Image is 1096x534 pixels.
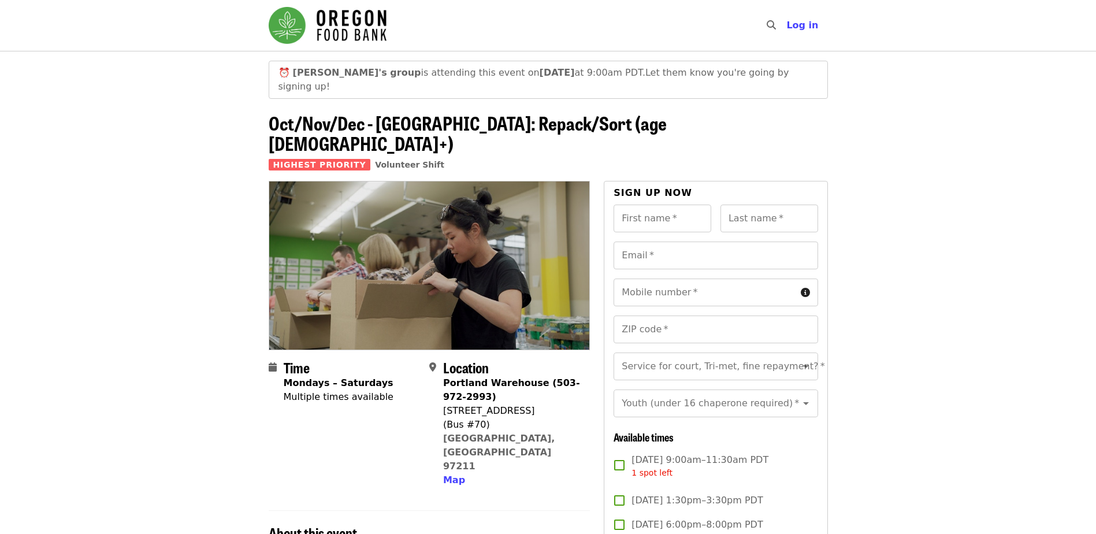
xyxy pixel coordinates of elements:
i: search icon [767,20,776,31]
input: Mobile number [614,279,796,306]
span: [DATE] 9:00am–11:30am PDT [631,453,768,479]
i: calendar icon [269,362,277,373]
strong: [DATE] [540,67,575,78]
input: ZIP code [614,316,818,343]
span: clock emoji [278,67,290,78]
button: Open [798,358,814,374]
a: Volunteer Shift [375,160,444,169]
i: circle-info icon [801,287,810,298]
input: First name [614,205,711,232]
img: Oregon Food Bank - Home [269,7,387,44]
button: Log in [777,14,827,37]
span: Highest Priority [269,159,371,170]
div: (Bus #70) [443,418,581,432]
strong: Mondays – Saturdays [284,377,393,388]
i: map-marker-alt icon [429,362,436,373]
span: [DATE] 6:00pm–8:00pm PDT [631,518,763,532]
strong: Portland Warehouse (503-972-2993) [443,377,580,402]
button: Open [798,395,814,411]
button: Map [443,473,465,487]
input: Last name [720,205,818,232]
span: Log in [786,20,818,31]
a: [GEOGRAPHIC_DATA], [GEOGRAPHIC_DATA] 97211 [443,433,555,472]
span: Available times [614,429,674,444]
img: Oct/Nov/Dec - Portland: Repack/Sort (age 8+) organized by Oregon Food Bank [269,181,590,349]
div: Multiple times available [284,390,393,404]
span: Location [443,357,489,377]
span: Time [284,357,310,377]
span: Oct/Nov/Dec - [GEOGRAPHIC_DATA]: Repack/Sort (age [DEMOGRAPHIC_DATA]+) [269,109,667,157]
input: Search [783,12,792,39]
strong: [PERSON_NAME]'s group [293,67,421,78]
span: Map [443,474,465,485]
span: [DATE] 1:30pm–3:30pm PDT [631,494,763,507]
div: [STREET_ADDRESS] [443,404,581,418]
span: is attending this event on at 9:00am PDT. [293,67,645,78]
span: 1 spot left [631,468,673,477]
input: Email [614,242,818,269]
span: Sign up now [614,187,692,198]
